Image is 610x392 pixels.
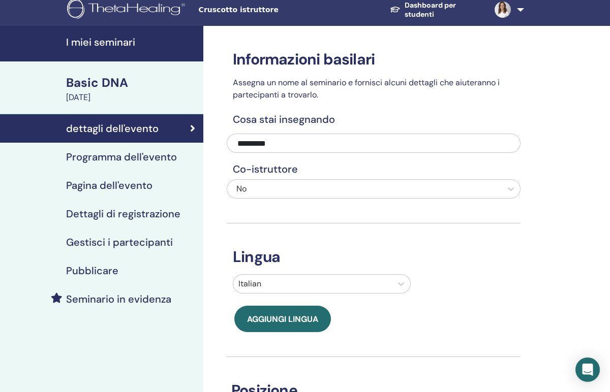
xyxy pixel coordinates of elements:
[575,357,600,382] div: Open Intercom Messenger
[66,36,197,48] h4: I miei seminari
[60,74,203,104] a: Basic DNA[DATE]
[66,265,118,277] h4: Pubblicare
[495,2,511,18] img: default.jpg
[227,163,521,175] h4: Co-istruttore
[66,91,197,104] div: [DATE]
[227,113,521,125] h4: Cosa stai insegnando
[247,314,318,324] span: Aggiungi lingua
[199,5,351,15] span: Cruscotto istruttore
[66,293,171,305] h4: Seminario in evidenza
[66,122,159,135] h4: dettagli dell'evento
[236,183,247,194] span: No
[227,248,521,266] h3: Lingua
[227,77,521,101] p: Assegna un nome al seminario e fornisci alcuni dettagli che aiuteranno i partecipanti a trovarlo.
[66,236,173,248] h4: Gestisci i partecipanti
[66,74,197,91] div: Basic DNA
[234,306,331,332] button: Aggiungi lingua
[66,208,180,220] h4: Dettagli di registrazione
[66,179,152,191] h4: Pagina dell'evento
[66,151,177,163] h4: Programma dell'evento
[227,50,521,69] h3: Informazioni basilari
[390,6,401,13] img: graduation-cap-white.svg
